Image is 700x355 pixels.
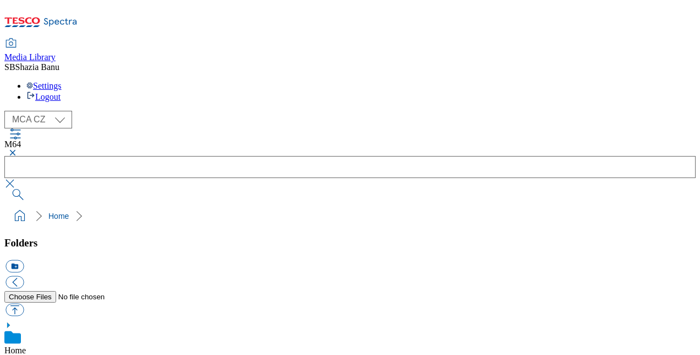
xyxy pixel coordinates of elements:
nav: breadcrumb [4,206,696,227]
a: Logout [26,92,61,101]
span: M64 [4,139,21,149]
a: Home [48,212,69,220]
a: Settings [26,81,62,90]
a: Media Library [4,39,56,62]
a: Home [4,346,26,355]
a: home [11,207,29,225]
span: Media Library [4,52,56,62]
span: SB [4,62,15,72]
span: Shazia Banu [15,62,59,72]
h3: Folders [4,237,696,249]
